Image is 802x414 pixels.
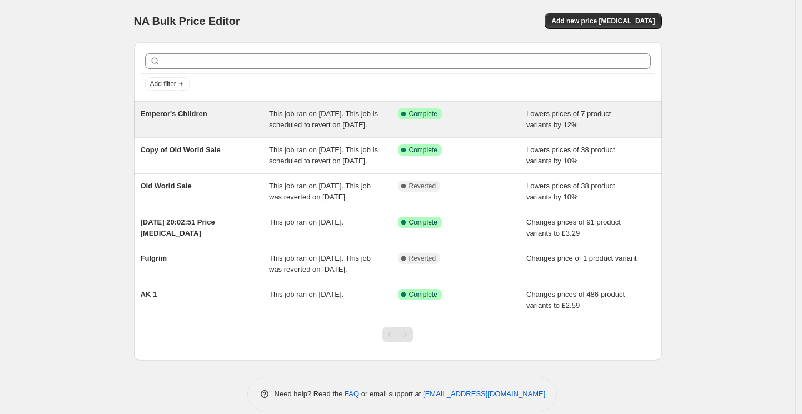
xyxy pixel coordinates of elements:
[145,77,190,91] button: Add filter
[269,146,378,165] span: This job ran on [DATE]. This job is scheduled to revert on [DATE].
[141,182,192,190] span: Old World Sale
[526,218,621,237] span: Changes prices of 91 product variants to £3.29
[269,290,343,298] span: This job ran on [DATE].
[141,290,157,298] span: AK 1
[345,390,359,398] a: FAQ
[141,109,207,118] span: Emperor's Children
[359,390,423,398] span: or email support at
[409,254,436,263] span: Reverted
[409,182,436,191] span: Reverted
[275,390,345,398] span: Need help? Read the
[526,109,611,129] span: Lowers prices of 7 product variants by 12%
[269,182,371,201] span: This job ran on [DATE]. This job was reverted on [DATE].
[269,218,343,226] span: This job ran on [DATE].
[409,218,437,227] span: Complete
[269,109,378,129] span: This job ran on [DATE]. This job is scheduled to revert on [DATE].
[526,182,615,201] span: Lowers prices of 38 product variants by 10%
[526,254,637,262] span: Changes price of 1 product variant
[409,109,437,118] span: Complete
[134,15,240,27] span: NA Bulk Price Editor
[545,13,661,29] button: Add new price [MEDICAL_DATA]
[409,290,437,299] span: Complete
[409,146,437,154] span: Complete
[141,146,221,154] span: Copy of Old World Sale
[551,17,655,26] span: Add new price [MEDICAL_DATA]
[423,390,545,398] a: [EMAIL_ADDRESS][DOMAIN_NAME]
[150,79,176,88] span: Add filter
[382,327,413,342] nav: Pagination
[141,254,167,262] span: Fulgrim
[526,290,625,310] span: Changes prices of 486 product variants to £2.59
[269,254,371,273] span: This job ran on [DATE]. This job was reverted on [DATE].
[141,218,215,237] span: [DATE] 20:02:51 Price [MEDICAL_DATA]
[526,146,615,165] span: Lowers prices of 38 product variants by 10%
